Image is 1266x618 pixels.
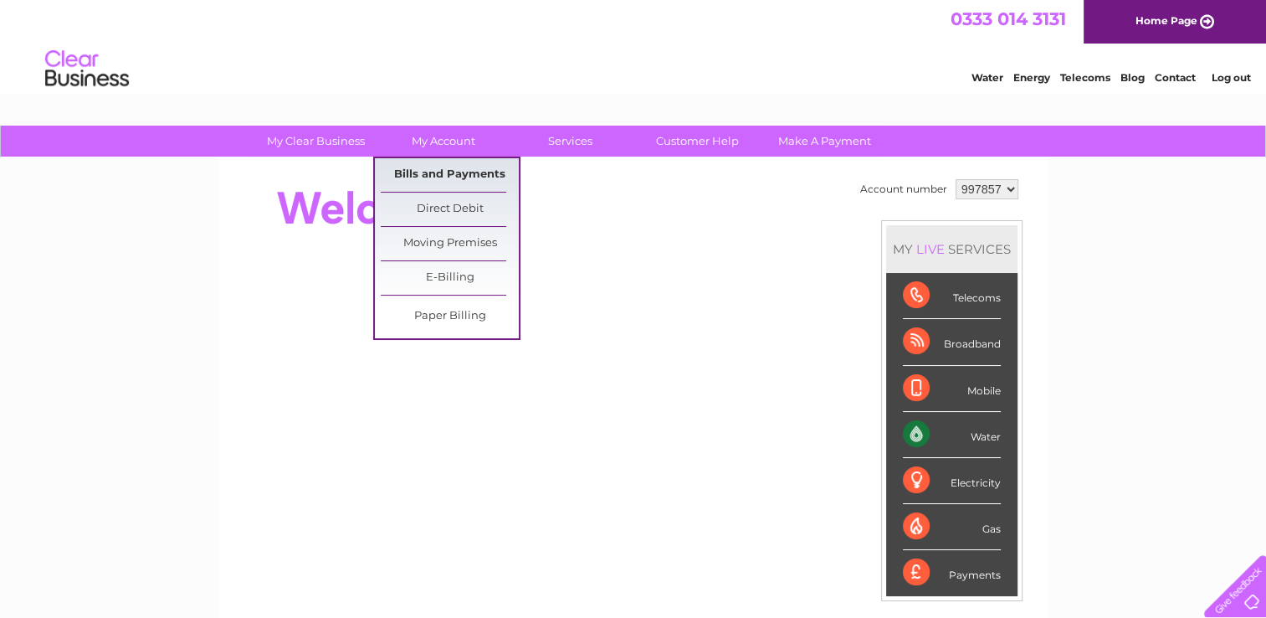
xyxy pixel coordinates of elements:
a: Water [971,71,1003,84]
a: Paper Billing [381,300,519,333]
a: Moving Premises [381,227,519,260]
div: Electricity [903,458,1001,504]
div: Telecoms [903,273,1001,319]
div: Gas [903,504,1001,550]
a: Contact [1155,71,1196,84]
a: Direct Debit [381,193,519,226]
a: Log out [1211,71,1250,84]
a: Energy [1013,71,1050,84]
a: Make A Payment [756,126,894,157]
div: Broadband [903,319,1001,365]
div: LIVE [913,241,948,257]
a: My Account [374,126,512,157]
a: Blog [1120,71,1145,84]
div: MY SERVICES [886,225,1017,273]
a: E-Billing [381,261,519,295]
a: Telecoms [1060,71,1110,84]
td: Account number [856,175,951,203]
a: Bills and Payments [381,158,519,192]
div: Water [903,412,1001,458]
a: Services [501,126,639,157]
a: 0333 014 3131 [951,8,1066,29]
a: Customer Help [628,126,766,157]
div: Mobile [903,366,1001,412]
div: Clear Business is a trading name of Verastar Limited (registered in [GEOGRAPHIC_DATA] No. 3667643... [238,9,1029,81]
div: Payments [903,550,1001,595]
a: My Clear Business [247,126,385,157]
img: logo.png [44,44,130,95]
